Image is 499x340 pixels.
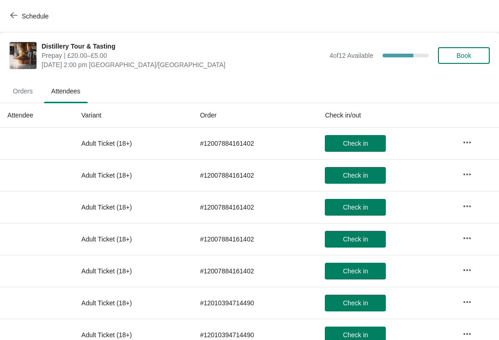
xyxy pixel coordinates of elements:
span: Attendees [44,83,88,99]
span: [DATE] 2:00 pm [GEOGRAPHIC_DATA]/[GEOGRAPHIC_DATA] [42,60,325,69]
span: Check in [343,331,368,339]
td: Adult Ticket (18+) [74,191,193,223]
td: # 12007884161402 [193,255,317,287]
span: Orders [6,83,40,99]
span: Check in [343,299,368,307]
span: Distillery Tour & Tasting [42,42,325,51]
td: # 12007884161402 [193,159,317,191]
td: Adult Ticket (18+) [74,255,193,287]
button: Check in [325,263,386,279]
span: 4 of 12 Available [329,52,373,59]
span: Prepay | £20.00–£5.00 [42,51,325,60]
button: Check in [325,167,386,184]
button: Check in [325,199,386,216]
td: Adult Ticket (18+) [74,223,193,255]
span: Book [456,52,471,59]
td: Adult Ticket (18+) [74,287,193,319]
td: Adult Ticket (18+) [74,128,193,159]
button: Check in [325,295,386,311]
button: Book [438,47,490,64]
td: # 12007884161402 [193,223,317,255]
button: Schedule [5,8,56,25]
th: Check in/out [317,103,455,128]
td: # 12007884161402 [193,128,317,159]
th: Variant [74,103,193,128]
span: Check in [343,267,368,275]
span: Check in [343,140,368,147]
span: Check in [343,235,368,243]
span: Check in [343,204,368,211]
th: Order [193,103,317,128]
img: Distillery Tour & Tasting [10,42,37,69]
td: # 12010394714490 [193,287,317,319]
span: Schedule [22,12,49,20]
span: Check in [343,172,368,179]
td: Adult Ticket (18+) [74,159,193,191]
button: Check in [325,135,386,152]
td: # 12007884161402 [193,191,317,223]
button: Check in [325,231,386,247]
